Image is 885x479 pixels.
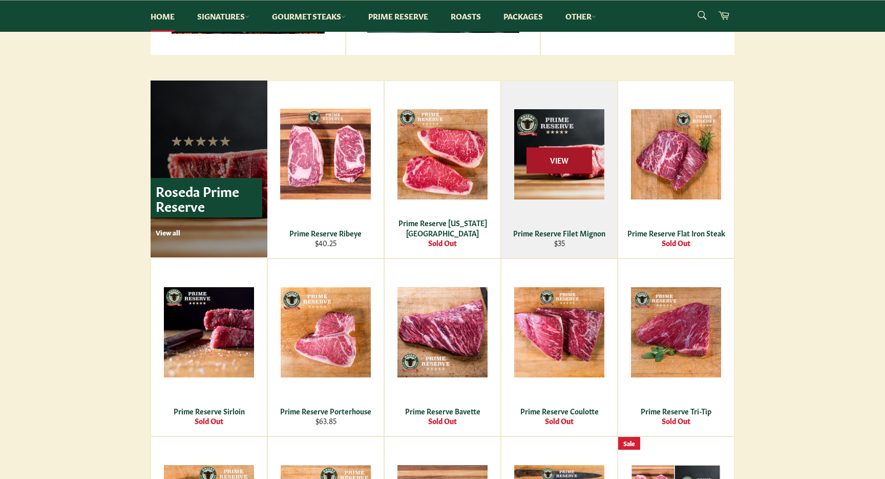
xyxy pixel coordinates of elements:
a: Gourmet Steaks [262,1,356,32]
span: View [526,147,592,173]
a: Prime Reserve New York Strip Prime Reserve [US_STATE][GEOGRAPHIC_DATA] Sold Out [384,81,501,258]
a: Prime Reserve Tri-Tip Prime Reserve Tri-Tip Sold Out [618,258,734,436]
div: Prime Reserve Flat Iron Steak [625,228,728,238]
div: $40.25 [274,238,377,248]
div: Sold Out [508,416,611,426]
div: Prime Reserve [US_STATE][GEOGRAPHIC_DATA] [391,218,494,238]
div: Prime Reserve Bavette [391,406,494,416]
div: Prime Reserve Coulotte [508,406,611,416]
img: Prime Reserve New York Strip [397,109,488,199]
a: Packages [493,1,553,32]
a: Home [140,1,185,32]
a: Roasts [440,1,491,32]
a: Prime Reserve Bavette Prime Reserve Bavette Sold Out [384,258,501,436]
a: Signatures [187,1,260,32]
a: Prime Reserve Filet Mignon Prime Reserve Filet Mignon $35 View [501,81,618,258]
div: Sold Out [625,238,728,248]
div: Sold Out [391,238,494,248]
div: Prime Reserve Ribeye [274,228,377,238]
div: Prime Reserve Filet Mignon [508,228,611,238]
a: Prime Reserve Porterhouse Prime Reserve Porterhouse $63.85 [267,258,384,436]
div: $63.85 [275,416,377,426]
div: Sold Out [158,416,261,426]
div: Sold Out [625,416,728,426]
a: Prime Reserve Ribeye Prime Reserve Ribeye $40.25 [267,81,384,258]
img: Prime Reserve Flat Iron Steak [631,109,721,199]
p: View all [156,228,262,237]
div: Sold Out [391,416,494,426]
a: Prime Reserve [358,1,438,32]
a: Prime Reserve Sirloin Prime Reserve Sirloin Sold Out [151,258,267,436]
div: Prime Reserve Sirloin [158,406,261,416]
img: Prime Reserve Bavette [397,287,488,377]
img: Prime Reserve Coulotte [514,287,604,377]
div: Prime Reserve Porterhouse [275,406,377,416]
img: Prime Reserve Porterhouse [281,287,371,377]
img: Prime Reserve Sirloin [164,287,254,377]
img: Prime Reserve Ribeye [280,109,371,199]
a: Roseda Prime Reserve View all [151,81,267,257]
div: Sale [618,437,640,450]
img: Prime Reserve Tri-Tip [631,287,721,377]
div: Prime Reserve Tri-Tip [625,406,728,416]
a: Other [555,1,606,32]
a: Prime Reserve Flat Iron Steak Prime Reserve Flat Iron Steak Sold Out [618,81,734,258]
a: Prime Reserve Coulotte Prime Reserve Coulotte Sold Out [501,258,618,436]
p: Roseda Prime Reserve [151,178,262,217]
